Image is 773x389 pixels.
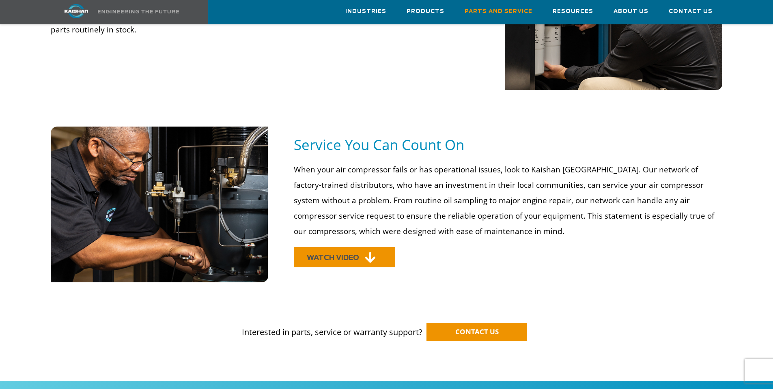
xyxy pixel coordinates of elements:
a: Parts and Service [465,0,532,22]
span: CONTACT US [455,327,499,336]
h5: Service You Can Count On [294,135,722,154]
p: When your air compressor fails or has operational issues, look to Kaishan [GEOGRAPHIC_DATA]. Our ... [294,162,717,239]
span: About Us [614,7,648,16]
span: Products [407,7,444,16]
span: Industries [345,7,386,16]
span: WATCH VIDEO [307,254,359,261]
a: About Us [614,0,648,22]
span: Parts and Service [465,7,532,16]
span: Resources [553,7,593,16]
a: Resources [553,0,593,22]
img: kaishan logo [46,4,107,18]
a: Industries [345,0,386,22]
a: Products [407,0,444,22]
a: CONTACT US [426,323,527,341]
img: Engineering the future [98,10,179,13]
img: service [51,127,269,282]
a: WATCH VIDEO [294,247,395,267]
span: Contact Us [669,7,713,16]
p: Interested in parts, service or warranty support? [51,311,723,338]
a: Contact Us [669,0,713,22]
